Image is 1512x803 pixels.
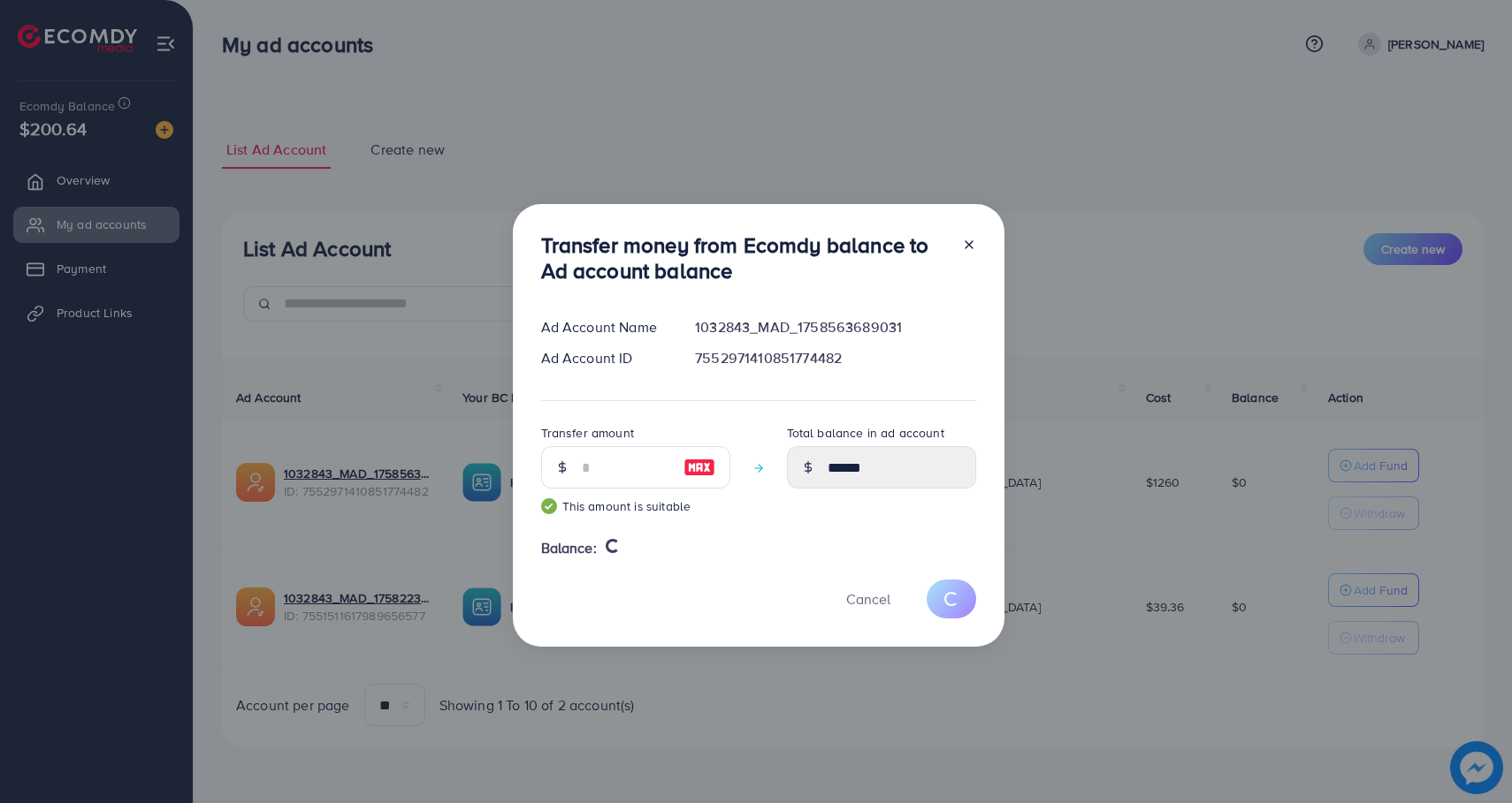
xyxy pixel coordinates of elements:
div: 7552971410851774482 [681,348,989,368]
img: image [683,457,715,478]
img: guide [541,498,557,514]
label: Transfer amount [541,424,634,442]
button: Cancel [824,580,913,617]
div: Ad Account ID [527,348,682,368]
label: Total balance in ad account [787,424,944,442]
h3: Transfer money from Ecomdy balance to Ad account balance [541,232,948,284]
span: Balance: [541,538,597,558]
small: This amount is suitable [541,497,730,515]
div: 1032843_MAD_1758563689031 [681,317,989,337]
span: Cancel [846,589,890,609]
div: Ad Account Name [527,317,682,337]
